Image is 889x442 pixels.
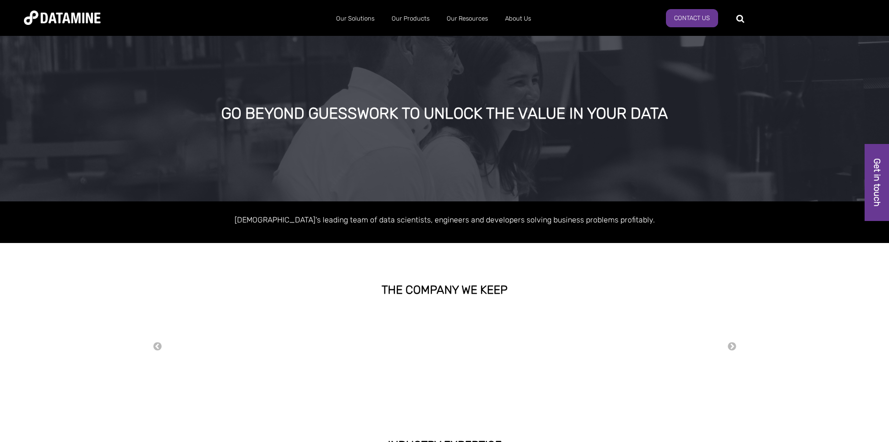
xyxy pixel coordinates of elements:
[153,342,162,352] button: Previous
[438,6,496,31] a: Our Resources
[24,11,101,25] img: Datamine
[865,144,889,221] a: Get in touch
[327,6,383,31] a: Our Solutions
[382,283,507,297] strong: THE COMPANY WE KEEP
[727,342,737,352] button: Next
[383,6,438,31] a: Our Products
[666,9,718,27] a: Contact us
[172,213,718,226] p: [DEMOGRAPHIC_DATA]'s leading team of data scientists, engineers and developers solving business p...
[101,105,788,122] div: GO BEYOND GUESSWORK TO UNLOCK THE VALUE IN YOUR DATA
[496,6,540,31] a: About Us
